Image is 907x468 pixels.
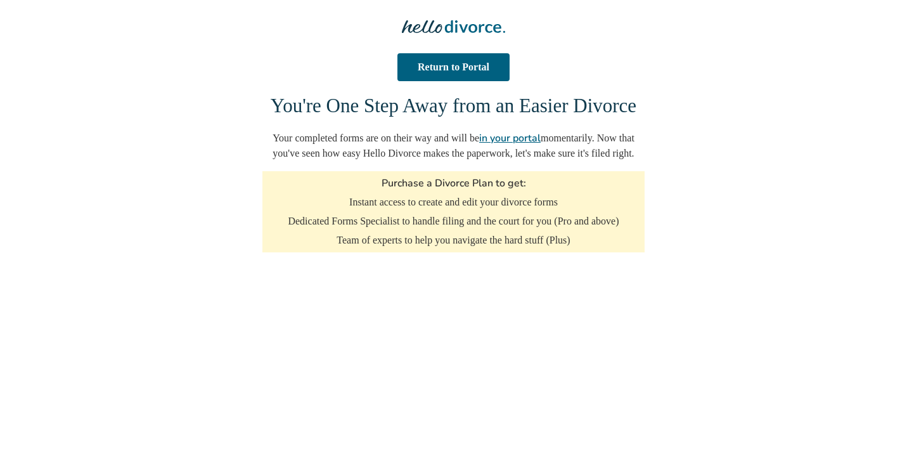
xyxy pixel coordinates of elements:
[262,91,645,121] h1: You're One Step Away from an Easier Divorce
[326,249,581,263] li: Team of experts to help you navigate the hard stuff (Plus)
[382,192,526,205] h3: Purchase a Divorce Plan to get:
[276,230,631,244] li: Dedicated Forms Specialist to handle filing and the court for you (Pro and above)
[394,53,514,81] a: Return to Portal
[340,211,567,224] li: Instant access to create and edit your divorce forms
[483,131,544,145] a: in your portal
[262,131,645,176] p: Your completed forms are on their way and will be momentarily. Now that you've seen how easy Hell...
